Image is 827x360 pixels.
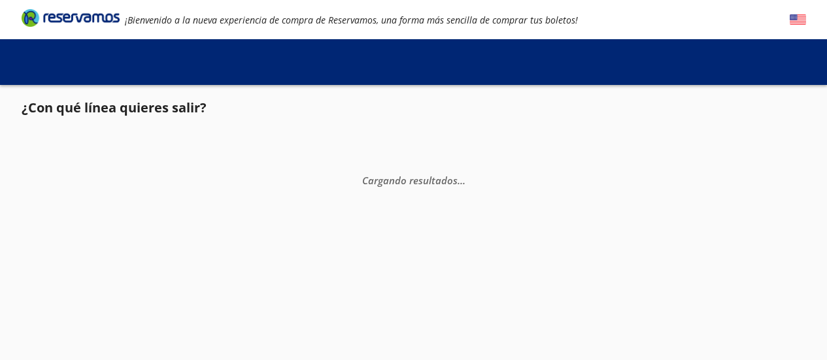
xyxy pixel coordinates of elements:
span: . [460,173,463,186]
span: . [458,173,460,186]
em: Cargando resultados [362,173,465,186]
span: . [463,173,465,186]
a: Brand Logo [22,8,120,31]
p: ¿Con qué línea quieres salir? [22,98,207,118]
i: Brand Logo [22,8,120,27]
em: ¡Bienvenido a la nueva experiencia de compra de Reservamos, una forma más sencilla de comprar tus... [125,14,578,26]
button: English [790,12,806,28]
